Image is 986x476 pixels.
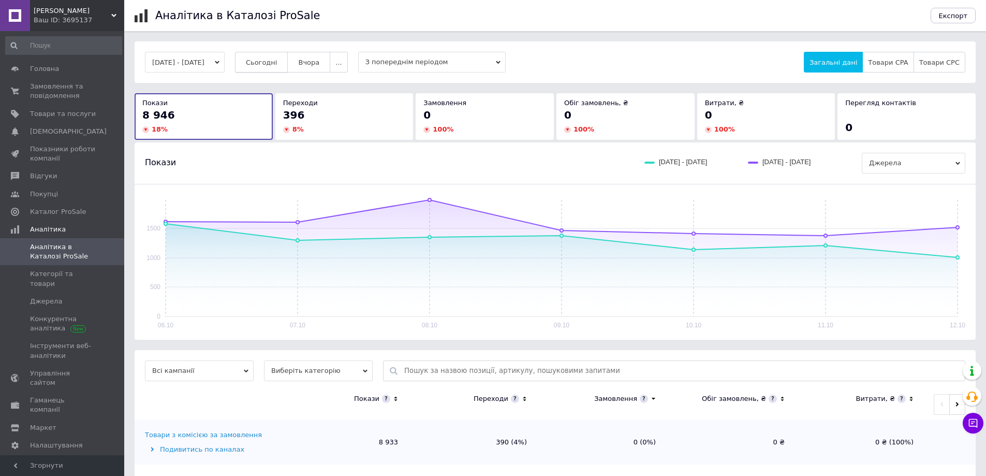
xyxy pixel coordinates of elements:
button: ... [330,52,347,73]
div: Замовлення [594,394,637,403]
text: 06.10 [158,322,173,329]
span: З попереднім періодом [358,52,506,73]
div: Подивитись по каналах [145,445,277,454]
input: Пошук [5,36,122,55]
span: 396 [283,109,305,121]
span: Гаманець компанії [30,396,96,414]
span: Головна [30,64,59,74]
text: 07.10 [290,322,305,329]
span: Показники роботи компанії [30,145,96,163]
span: Вчора [298,59,319,66]
span: Конкурентна аналітика [30,314,96,333]
input: Пошук за назвою позиції, артикулу, пошуковими запитами [404,361,960,381]
span: Налаштування [30,441,83,450]
span: Маркет [30,423,56,432]
div: Покази [354,394,379,403]
button: Загальні дані [804,52,863,73]
text: 11.10 [818,322,833,329]
button: Чат з покупцем [963,413,983,434]
text: 1000 [146,254,160,262]
text: 12.10 [950,322,965,329]
span: 100 % [433,125,453,133]
td: 0 ₴ [666,420,795,465]
span: 8 946 [142,109,175,121]
span: Товари CPA [868,59,908,66]
span: 0 [423,109,431,121]
span: Джерела [30,297,62,306]
span: 18 % [152,125,168,133]
span: Експорт [939,12,968,20]
div: Переходи [474,394,508,403]
span: Категорії та товари [30,269,96,288]
span: Джерела [862,153,965,174]
span: Управління сайтом [30,369,96,387]
text: 0 [157,313,160,320]
button: [DATE] - [DATE] [145,52,225,73]
span: Товари CPC [919,59,960,66]
h1: Аналітика в Каталозі ProSale [155,9,320,22]
span: [DEMOGRAPHIC_DATA] [30,127,107,136]
button: Сьогодні [235,52,288,73]
button: Експорт [931,8,976,23]
span: 8 % [292,125,304,133]
span: Сьогодні [246,59,277,66]
div: Витрати, ₴ [856,394,895,403]
span: Загальні дані [810,59,857,66]
span: Замовлення та повідомлення [30,82,96,100]
span: Покази [145,157,176,168]
button: Товари CPA [862,52,914,73]
span: 0 [705,109,712,121]
span: ... [335,59,342,66]
text: 1500 [146,225,160,232]
span: Обіг замовлень, ₴ [564,99,628,107]
span: Ірен [34,6,111,16]
text: 10.10 [686,322,701,329]
span: 0 [845,121,852,134]
span: Перегляд контактів [845,99,916,107]
span: 0 [564,109,571,121]
span: 100 % [573,125,594,133]
span: Переходи [283,99,318,107]
td: 0 (0%) [537,420,666,465]
td: 0 ₴ (100%) [795,420,924,465]
button: Вчора [287,52,330,73]
span: Відгуки [30,171,57,181]
span: Інструменти веб-аналітики [30,341,96,360]
span: Витрати, ₴ [705,99,744,107]
span: Замовлення [423,99,466,107]
div: Обіг замовлень, ₴ [702,394,766,403]
span: 100 % [714,125,735,133]
span: Всі кампанії [145,360,254,381]
span: Аналітика [30,225,66,234]
text: 08.10 [422,322,437,329]
span: Покупці [30,190,58,199]
span: Аналітика в Каталозі ProSale [30,242,96,261]
td: 8 933 [279,420,408,465]
text: 500 [150,283,160,291]
div: Товари з комісією за замовлення [145,430,262,440]
td: 390 (4%) [408,420,537,465]
text: 09.10 [554,322,569,329]
span: Виберіть категорію [264,360,373,381]
span: Покази [142,99,168,107]
span: Каталог ProSale [30,207,86,217]
div: Ваш ID: 3695137 [34,16,124,25]
button: Товари CPC [914,52,965,73]
span: Товари та послуги [30,109,96,119]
